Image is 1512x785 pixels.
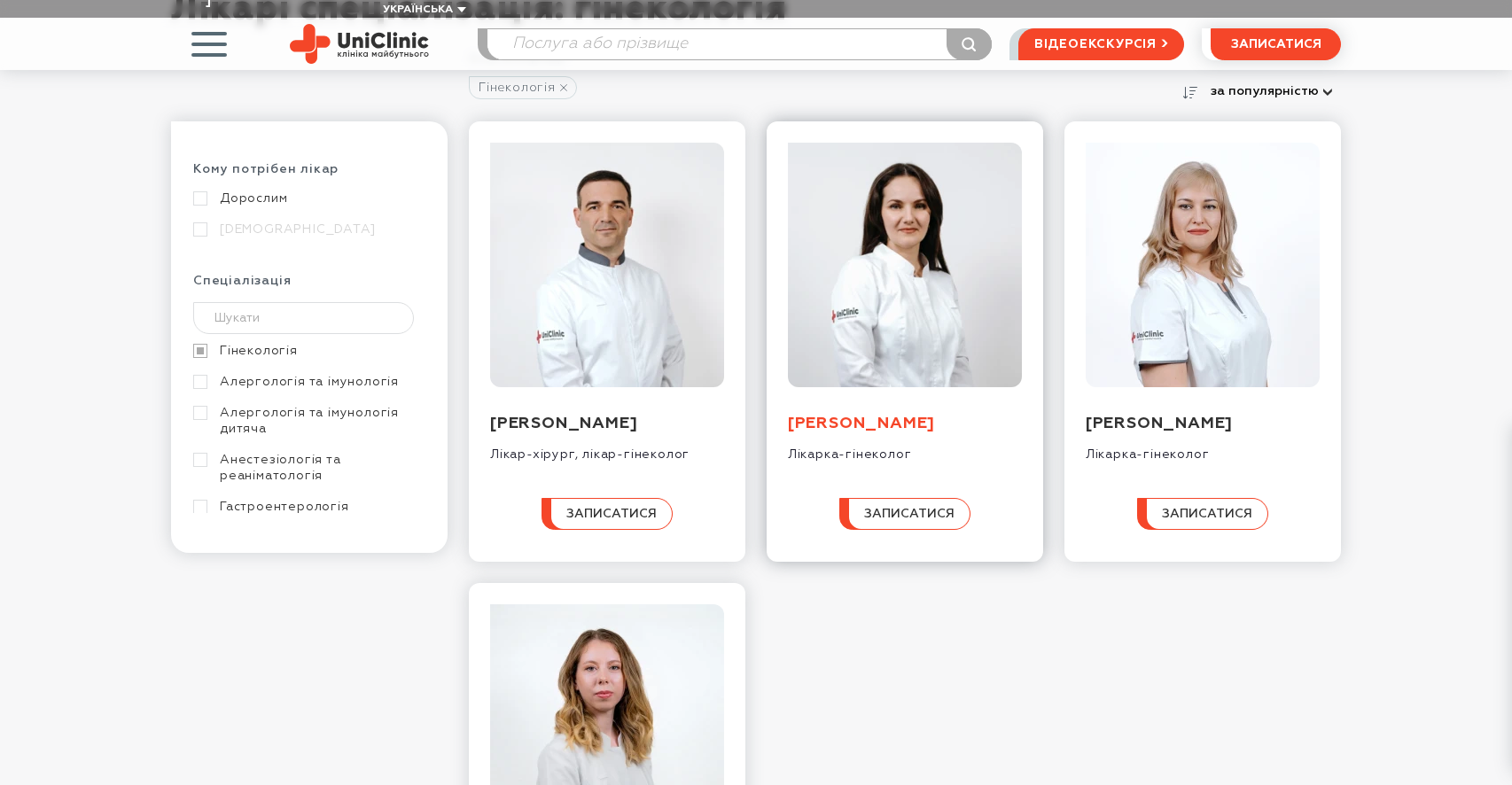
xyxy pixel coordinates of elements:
input: Послуга або прізвище [487,29,991,59]
span: записатися [864,508,955,520]
div: Лікарка-гінеколог [1086,433,1320,462]
a: Гінекологія [193,343,421,359]
button: записатися [839,498,970,530]
button: записатися [1211,28,1341,60]
button: записатися [1137,498,1268,530]
a: [PERSON_NAME] [490,416,637,431]
a: Алергологія та імунологія дитяча [193,405,421,437]
button: записатися [542,498,673,530]
span: записатися [1162,508,1252,520]
img: Цурканенко Андрій Дмитрович [490,143,724,387]
a: Дорослим [193,190,421,206]
div: Лікарка-гінеколог [788,433,1022,462]
span: записатися [1231,38,1321,51]
span: Українська [383,4,453,15]
a: Гастроентерологія [193,499,421,515]
img: Воробйова Юлія Валеріївна [788,143,1022,387]
div: Спеціалізація [193,273,425,302]
span: відеоекскурсія [1034,29,1157,59]
a: Анестезіологія та реаніматологія [193,452,421,484]
div: Лікар-хірург, лікар-гінеколог [490,433,724,462]
input: Шукати [193,302,414,334]
div: Кому потрібен лікар [193,161,425,190]
a: [PERSON_NAME] [788,416,935,431]
button: Українська [378,4,466,17]
span: записатися [566,508,657,520]
a: відеоекскурсія [1018,28,1184,60]
a: [PERSON_NAME] [1086,416,1233,431]
a: Гінекологія [469,76,577,99]
img: Uniclinic [290,24,429,64]
a: Алергологія та імунологія [193,374,421,390]
button: за популярністю [1203,79,1341,104]
img: Таранова Юлія Володимирівна [1086,143,1320,387]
